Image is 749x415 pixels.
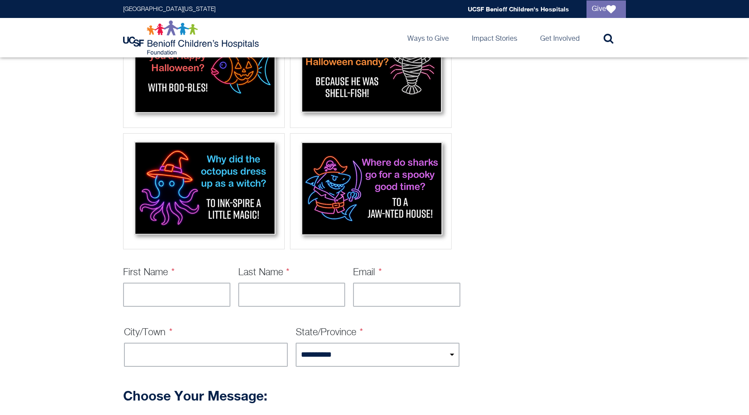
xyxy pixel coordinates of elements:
[290,12,452,128] div: Lobster
[293,136,449,244] img: Shark
[296,328,363,337] label: State/Province
[586,0,626,18] a: Give
[293,15,449,122] img: Lobster
[468,5,569,13] a: UCSF Benioff Children's Hospitals
[123,12,285,128] div: Fish
[123,268,175,277] label: First Name
[533,18,586,57] a: Get Involved
[123,388,267,404] strong: Choose Your Message:
[126,136,282,244] img: Octopus
[126,15,282,122] img: Fish
[124,328,173,337] label: City/Town
[465,18,524,57] a: Impact Stories
[238,268,290,277] label: Last Name
[290,133,452,249] div: Shark
[400,18,456,57] a: Ways to Give
[123,133,285,249] div: Octopus
[353,268,382,277] label: Email
[123,6,216,12] a: [GEOGRAPHIC_DATA][US_STATE]
[123,20,261,55] img: Logo for UCSF Benioff Children's Hospitals Foundation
